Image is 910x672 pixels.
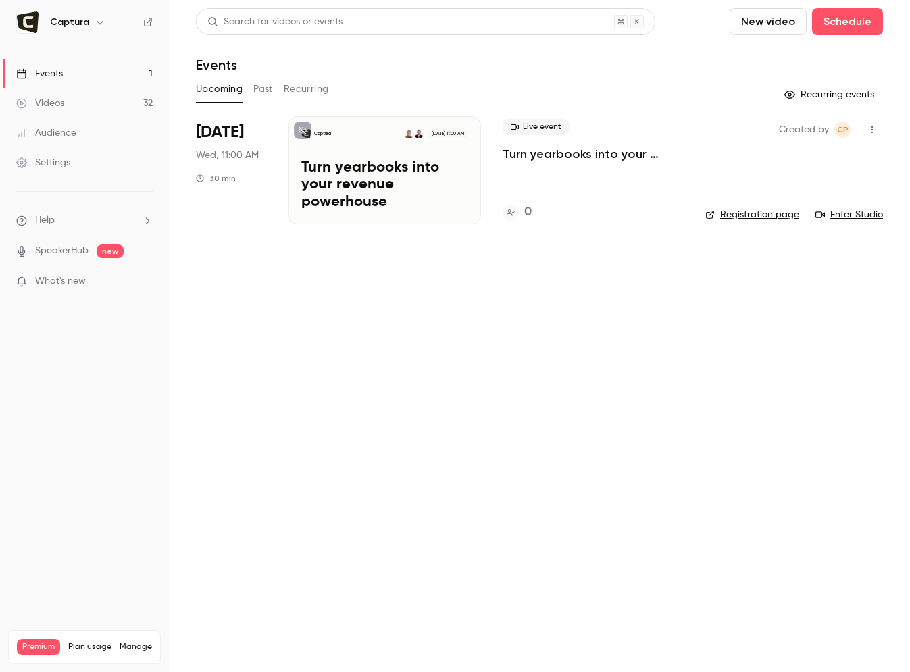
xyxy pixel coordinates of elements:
[196,122,244,143] span: [DATE]
[207,15,343,29] div: Search for videos or events
[404,129,413,138] img: Christian Perry
[779,122,829,138] span: Created by
[284,78,329,100] button: Recurring
[136,276,153,288] iframe: Noticeable Trigger
[97,244,124,258] span: new
[253,78,273,100] button: Past
[196,116,267,224] div: Sep 10 Wed, 4:00 PM (Europe/London)
[778,84,883,105] button: Recurring events
[524,203,532,222] h4: 0
[837,122,849,138] span: CP
[196,149,259,162] span: Wed, 11:00 AM
[16,97,64,110] div: Videos
[196,173,236,184] div: 30 min
[17,11,39,33] img: Captura
[414,129,424,138] img: Brendan Collopy
[834,122,851,138] span: Claudia Platzer
[196,78,243,100] button: Upcoming
[503,119,570,135] span: Live event
[427,129,467,138] span: [DATE] 11:00 AM
[503,203,532,222] a: 0
[68,642,111,652] span: Plan usage
[288,116,481,224] a: Turn yearbooks into your revenue powerhouseCapturaBrendan Collopy Christian Perry[DATE] 11:00 AMT...
[503,146,684,162] a: Turn yearbooks into your revenue powerhouse
[35,213,55,228] span: Help
[196,57,237,73] h1: Events
[16,156,70,170] div: Settings
[705,208,799,222] a: Registration page
[815,208,883,222] a: Enter Studio
[17,639,60,655] span: Premium
[16,67,63,80] div: Events
[730,8,807,35] button: New video
[16,213,153,228] li: help-dropdown-opener
[35,274,86,288] span: What's new
[301,159,468,211] p: Turn yearbooks into your revenue powerhouse
[120,642,152,652] a: Manage
[35,244,89,258] a: SpeakerHub
[50,16,89,29] h6: Captura
[16,126,76,140] div: Audience
[314,130,331,137] p: Captura
[812,8,883,35] button: Schedule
